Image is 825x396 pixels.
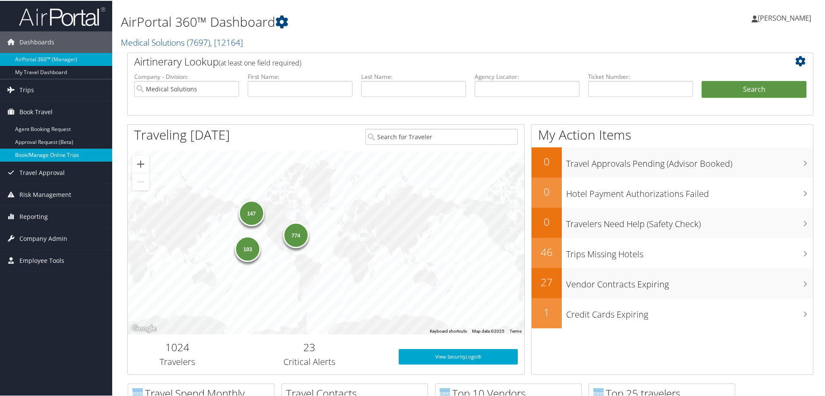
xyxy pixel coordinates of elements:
button: Zoom out [132,172,149,190]
label: Agency Locator: [475,72,579,80]
a: View SecurityLogic® [399,348,518,364]
span: Trips [19,78,34,100]
h1: AirPortal 360™ Dashboard [121,12,587,30]
h2: 0 [532,184,562,198]
span: (at least one field required) [219,57,301,67]
h3: Travel Approvals Pending (Advisor Booked) [566,153,813,169]
h1: My Action Items [532,125,813,143]
h2: Airtinerary Lookup [134,53,749,68]
span: ( 7697 ) [187,36,210,47]
img: airportal-logo.png [19,6,105,26]
button: Zoom in [132,155,149,172]
a: 46Trips Missing Hotels [532,237,813,267]
h2: 23 [233,339,386,354]
label: First Name: [248,72,353,80]
span: Employee Tools [19,249,64,271]
span: Map data ©2025 [472,328,504,333]
span: Travel Approval [19,161,65,183]
h2: 0 [532,214,562,228]
h2: 0 [532,153,562,168]
span: Reporting [19,205,48,227]
div: 774 [283,221,309,247]
a: 1Credit Cards Expiring [532,297,813,327]
button: Keyboard shortcuts [430,327,467,334]
span: Book Travel [19,100,53,122]
img: Google [130,322,158,334]
span: Company Admin [19,227,67,249]
button: Search [702,80,806,97]
h2: 1024 [134,339,220,354]
h3: Travelers [134,355,220,367]
a: [PERSON_NAME] [752,4,820,30]
span: , [ 12164 ] [210,36,243,47]
h3: Trips Missing Hotels [566,243,813,259]
a: 27Vendor Contracts Expiring [532,267,813,297]
h2: 27 [532,274,562,289]
div: 103 [235,235,261,261]
a: 0Travel Approvals Pending (Advisor Booked) [532,147,813,177]
label: Company - Division: [134,72,239,80]
a: Medical Solutions [121,36,243,47]
label: Last Name: [361,72,466,80]
h3: Credit Cards Expiring [566,303,813,320]
a: Open this area in Google Maps (opens a new window) [130,322,158,334]
a: Terms (opens in new tab) [510,328,522,333]
label: Ticket Number: [588,72,693,80]
h3: Critical Alerts [233,355,386,367]
h2: 46 [532,244,562,259]
a: 0Travelers Need Help (Safety Check) [532,207,813,237]
h1: Traveling [DATE] [134,125,230,143]
span: Risk Management [19,183,71,205]
input: Search for Traveler [365,128,518,144]
h3: Travelers Need Help (Safety Check) [566,213,813,229]
span: Dashboards [19,31,54,52]
div: 147 [238,200,264,225]
h2: 1 [532,304,562,319]
span: [PERSON_NAME] [758,12,811,22]
a: 0Hotel Payment Authorizations Failed [532,177,813,207]
h3: Hotel Payment Authorizations Failed [566,183,813,199]
h3: Vendor Contracts Expiring [566,273,813,290]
